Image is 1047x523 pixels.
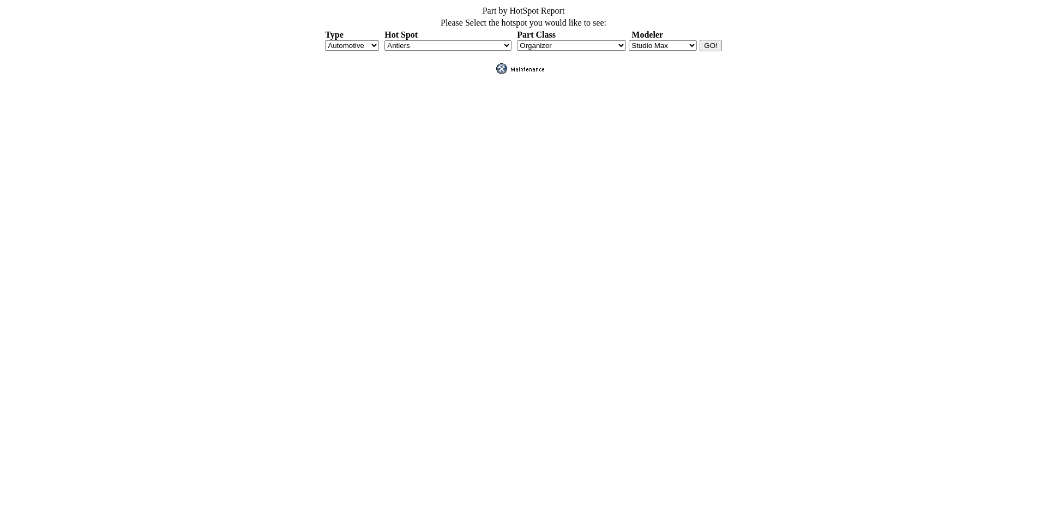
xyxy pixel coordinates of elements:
b: Hot Spot [384,30,418,39]
b: Modeler [631,30,663,39]
b: Type [325,30,343,39]
td: Part by HotSpot Report [322,5,725,16]
input: GO! [700,40,721,51]
img: maint.gif [496,63,551,74]
td: Please Select the hotspot you would like to see: [322,17,725,28]
b: Part Class [517,30,556,39]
